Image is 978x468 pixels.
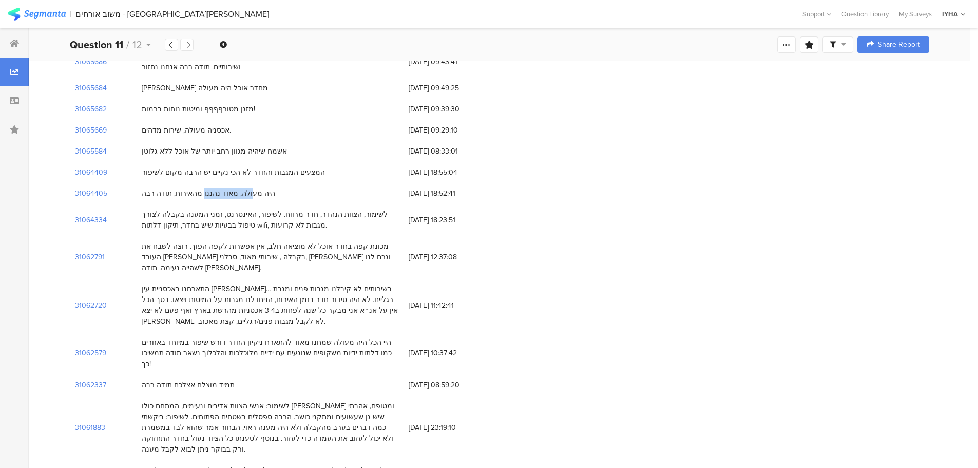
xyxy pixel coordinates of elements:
span: [DATE] 10:37:42 [409,348,491,359]
div: | [70,8,71,20]
section: 31065686 [75,57,107,67]
div: משוב אורחים - [GEOGRAPHIC_DATA][PERSON_NAME] [75,9,269,19]
span: [DATE] 08:33:01 [409,146,491,157]
section: 31065684 [75,83,107,93]
a: Question Library [836,9,894,19]
div: לשימור, הצוות הנהדר, חדר מרווח. לשיפור, האינטרנט, זמני המענה בקבלה לצורך טיפול בבעיות שיש בחדר, ת... [142,209,398,231]
section: 31065584 [75,146,107,157]
section: 31064409 [75,167,107,178]
section: 31065669 [75,125,107,136]
span: [DATE] 23:19:10 [409,422,491,433]
section: 31062337 [75,380,106,390]
span: [DATE] 08:59:20 [409,380,491,390]
div: אכסניה מעולה, שירות מדהים. [142,125,231,136]
b: Question 11 [70,37,123,52]
span: [DATE] 18:55:04 [409,167,491,178]
div: מזגן מטורףףףף ומיטות נוחות ברמות! [142,104,255,115]
section: 31062579 [75,348,106,359]
img: segmanta logo [8,8,66,21]
span: [DATE] 18:52:41 [409,188,491,199]
span: [DATE] 18:23:51 [409,215,491,226]
section: 31062791 [75,252,105,263]
span: [DATE] 09:49:25 [409,83,491,93]
div: אשמח שיהיה מגוון רחב יותר של אוכל ללא גלוטן [142,146,287,157]
div: תמיד מוצלח אצלכם תודה רבה [142,380,235,390]
div: IYHA [942,9,958,19]
span: 12 [132,37,142,52]
div: לשימור: אנשי הצוות אדיבים ונעימים, המתחם כולו [PERSON_NAME] ומטופח, אהבתי שיש גן שעשועים ומתקני כ... [142,401,398,455]
section: 31064334 [75,215,107,226]
div: מכונת קפה בחדר אוכל לא מוציאה חלב, אין אפשרות לקפה הפוך. רוצה לשבח את העובד [PERSON_NAME] בקבלה ,... [142,241,398,273]
div: היי הכל היה מעולה שמחנו מאוד להתארח ניקיון החדר דורש שיפור במיוחד באזורים כמו דלתות ידיות משקופים... [142,337,398,369]
section: 31062720 [75,300,107,311]
a: My Surveys [894,9,937,19]
div: היה מעולה, הכל מושלם, המקום, הנוף, הניקיון בחדר, המיזוג והאוכל. כולם אדיבים ושירותיים. תודה רבה א... [142,51,398,72]
span: [DATE] 11:42:41 [409,300,491,311]
span: [DATE] 09:39:30 [409,104,491,115]
span: [DATE] 09:29:10 [409,125,491,136]
span: / [126,37,129,52]
div: המצעים המגבות והחדר לא הכי נקיים יש הרבה מקום לשיפור [142,167,325,178]
section: 31065682 [75,104,107,115]
div: [PERSON_NAME] מחדר אוכל היה מעולה [142,83,268,93]
section: 31064405 [75,188,107,199]
span: [DATE] 09:43:41 [409,57,491,67]
span: [DATE] 12:37:08 [409,252,491,263]
div: התארחנו באכסניית עין [PERSON_NAME]… בשירותים לא קיבלנו מגבות פנים ומגבת רגליים. לא היה סידור חדר ... [142,284,398,327]
div: היה מעולה, מאוד נהננו מהאירוח, תודה רבה [142,188,275,199]
section: 31061883 [75,422,105,433]
span: Share Report [878,41,920,48]
div: Support [802,6,831,22]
